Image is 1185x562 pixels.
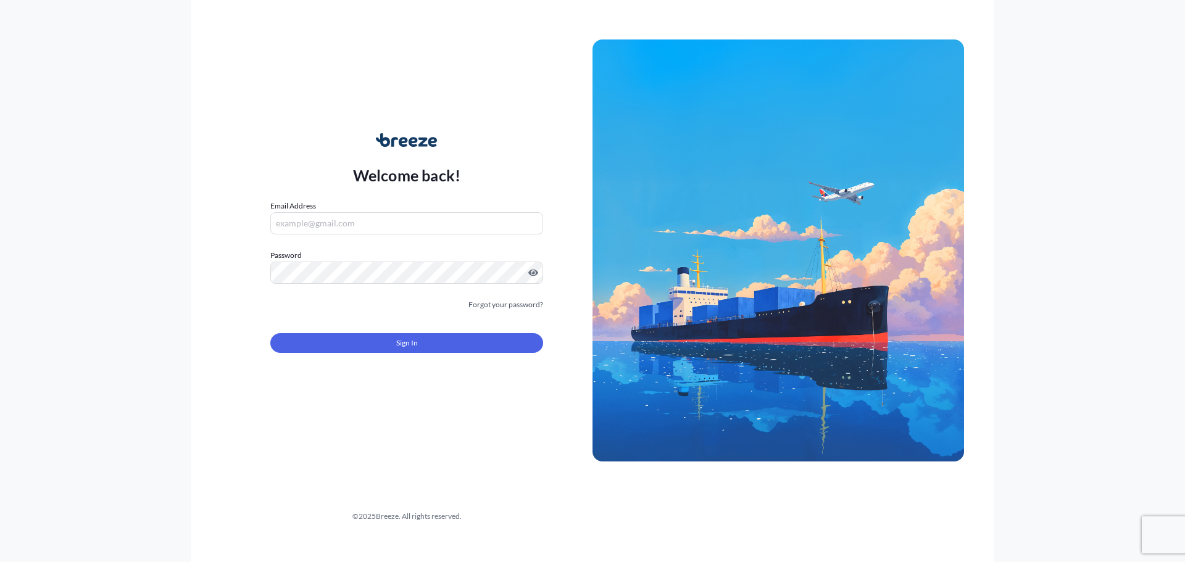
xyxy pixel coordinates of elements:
div: © 2025 Breeze. All rights reserved. [221,510,592,523]
input: example@gmail.com [270,212,543,234]
img: Ship illustration [592,39,964,461]
label: Password [270,249,543,262]
p: Welcome back! [353,165,461,185]
label: Email Address [270,200,316,212]
button: Show password [528,268,538,278]
a: Forgot your password? [468,299,543,311]
span: Sign In [396,337,418,349]
button: Sign In [270,333,543,353]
